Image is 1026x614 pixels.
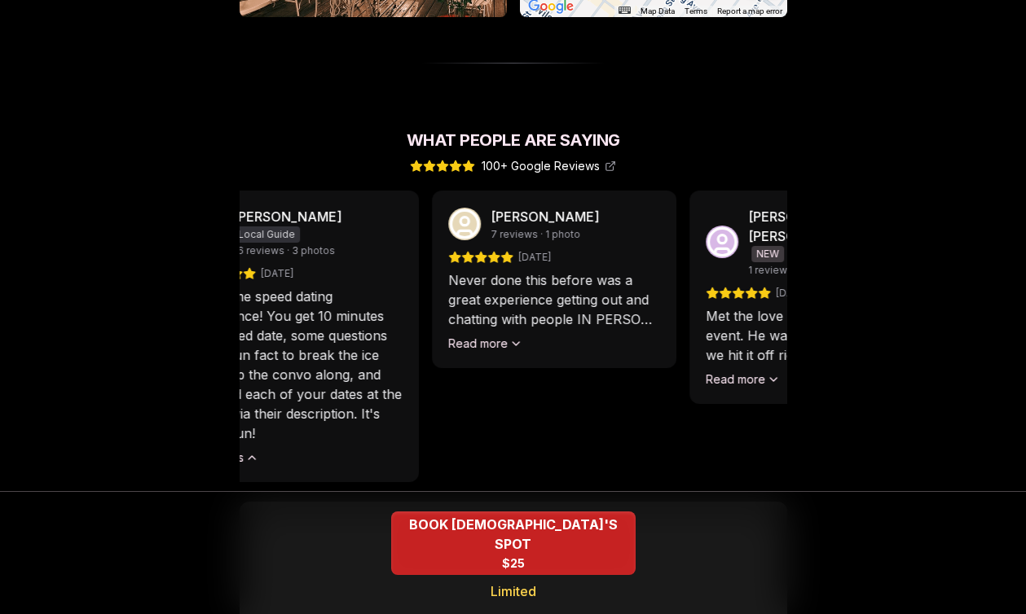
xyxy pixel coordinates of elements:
[748,207,913,246] p: [PERSON_NAME] [PERSON_NAME]
[706,371,780,388] button: Read more
[240,129,787,151] h2: What People Are Saying
[261,267,293,280] span: [DATE]
[619,7,630,14] button: Keyboard shortcuts
[410,158,616,174] a: 100+ Google Reviews
[748,264,787,277] span: 1 review
[191,287,403,443] p: Awesome speed dating experience! You get 10 minutes per speed date, some questions and a fun fact...
[717,7,782,15] a: Report a map error
[448,270,660,329] p: Never done this before was a great experience getting out and chatting with people IN PERSON. Eve...
[482,158,616,174] span: 100+ Google Reviews
[233,244,335,257] span: 16 reviews · 3 photos
[685,7,707,15] a: Terms
[233,226,300,243] span: Local Guide
[706,306,918,365] p: Met the love of my life in my first event. He was my last date and we hit it off right away. We'v...
[448,336,522,352] button: Read more
[233,207,341,226] p: [PERSON_NAME]
[191,450,258,466] button: Read less
[776,287,808,300] span: [DATE]
[491,581,536,601] span: Limited
[491,207,599,226] p: [PERSON_NAME]
[502,555,525,572] span: $25
[641,6,675,17] button: Map Data
[391,515,636,554] span: BOOK [DEMOGRAPHIC_DATA]'S SPOT
[518,251,551,264] span: [DATE]
[491,228,580,241] span: 7 reviews · 1 photo
[391,511,636,575] button: BOOK QUEER WOMEN'S SPOT - Limited
[751,246,784,262] span: NEW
